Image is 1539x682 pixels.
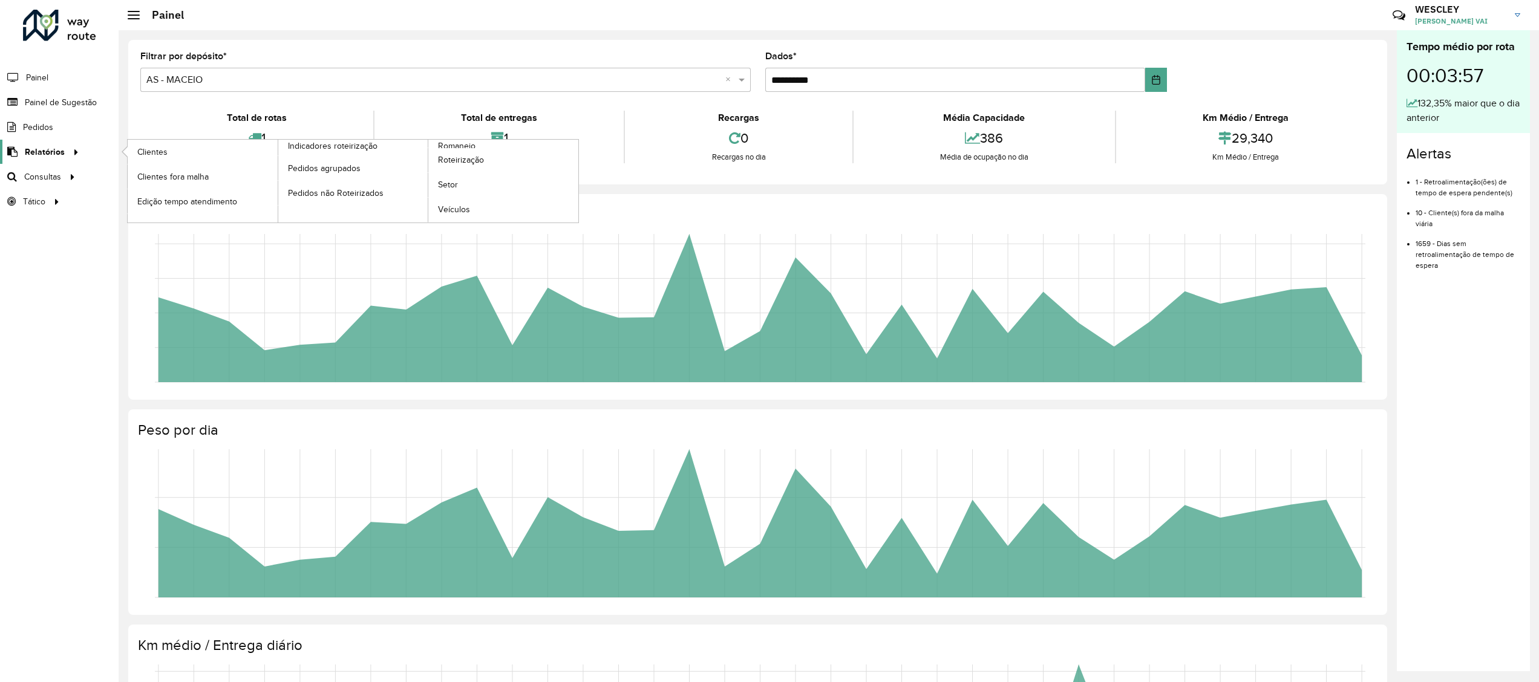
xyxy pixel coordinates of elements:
h4: Capacidade por dia [138,206,1375,224]
li: 1 - Retroalimentação(ões) de tempo de espera pendente(s) [1416,167,1520,198]
a: Clientes fora malha [128,164,278,189]
font: 0 [740,131,748,145]
font: 1 [504,131,508,145]
a: Veículos [428,198,578,222]
button: Escolha a data [1145,68,1167,92]
h4: Km médio / Entrega diário [138,637,1375,654]
li: 10 - Cliente(s) fora da malha viária [1416,198,1520,229]
span: Tático [23,195,45,208]
span: Clear all [725,73,736,87]
div: 00:03:57 [1407,55,1520,96]
div: Km Médio / Entrega [1119,151,1372,163]
font: 386 [980,131,1003,145]
div: Tempo médio por rota [1407,39,1520,55]
a: Contato Rápido [1386,2,1412,28]
span: [PERSON_NAME] VAI [1415,16,1506,27]
span: Clientes [137,146,168,158]
span: Setor [438,178,458,191]
span: Clientes fora malha [137,170,209,183]
font: Filtrar por depósito [140,51,223,61]
font: 132,35% maior que o dia anterior [1407,98,1520,123]
font: 1 [261,131,266,145]
div: Total de entregas [377,111,621,125]
font: 29,340 [1232,131,1273,145]
h4: Peso por dia [138,421,1375,439]
span: Edição tempo atendimento [137,195,237,208]
a: Romaneio [278,140,579,222]
div: Média Capacidade [857,111,1112,125]
span: Romaneio [438,140,475,152]
font: Dados [765,51,793,61]
span: Indicadores roteirização [288,140,377,152]
span: Pedidos agrupados [288,162,361,175]
a: Indicadores roteirização [128,140,428,222]
span: Pedidos [23,121,53,134]
h4: Alertas [1407,145,1520,163]
span: Consultas [24,170,61,183]
span: Painel [26,71,48,84]
div: Média de ocupação no dia [857,151,1112,163]
div: Km Médio / Entrega [1119,111,1372,125]
a: Pedidos agrupados [278,156,428,180]
a: Edição tempo atendimento [128,189,278,213]
span: Veículos [438,203,470,216]
span: Painel de Sugestão [25,96,97,109]
h2: Painel [140,8,184,22]
span: Roteirização [438,154,484,166]
a: Roteirização [428,148,578,172]
span: Pedidos não Roteirizados [288,187,384,200]
a: Setor [428,173,578,197]
h3: WESCLEY [1415,4,1506,15]
a: Clientes [128,140,278,164]
div: Total de rotas [143,111,370,125]
div: Recargas no dia [628,151,849,163]
div: Recargas [628,111,849,125]
li: 1659 - Dias sem retroalimentação de tempo de espera [1416,229,1520,271]
a: Pedidos não Roteirizados [278,181,428,205]
span: Relatórios [25,146,65,158]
